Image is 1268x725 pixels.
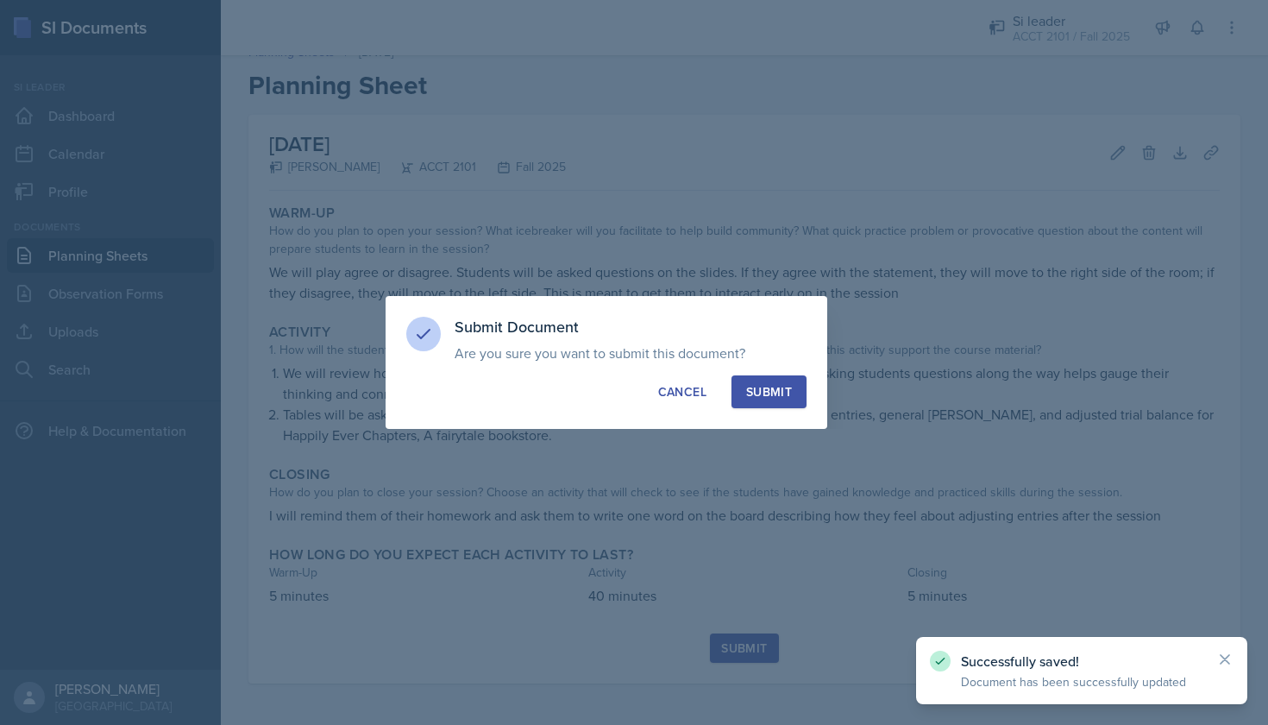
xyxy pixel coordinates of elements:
p: Successfully saved! [961,652,1202,670]
button: Submit [731,375,807,408]
p: Are you sure you want to submit this document? [455,344,807,362]
h3: Submit Document [455,317,807,337]
div: Submit [746,383,792,400]
p: Document has been successfully updated [961,673,1202,690]
button: Cancel [643,375,721,408]
div: Cancel [658,383,706,400]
